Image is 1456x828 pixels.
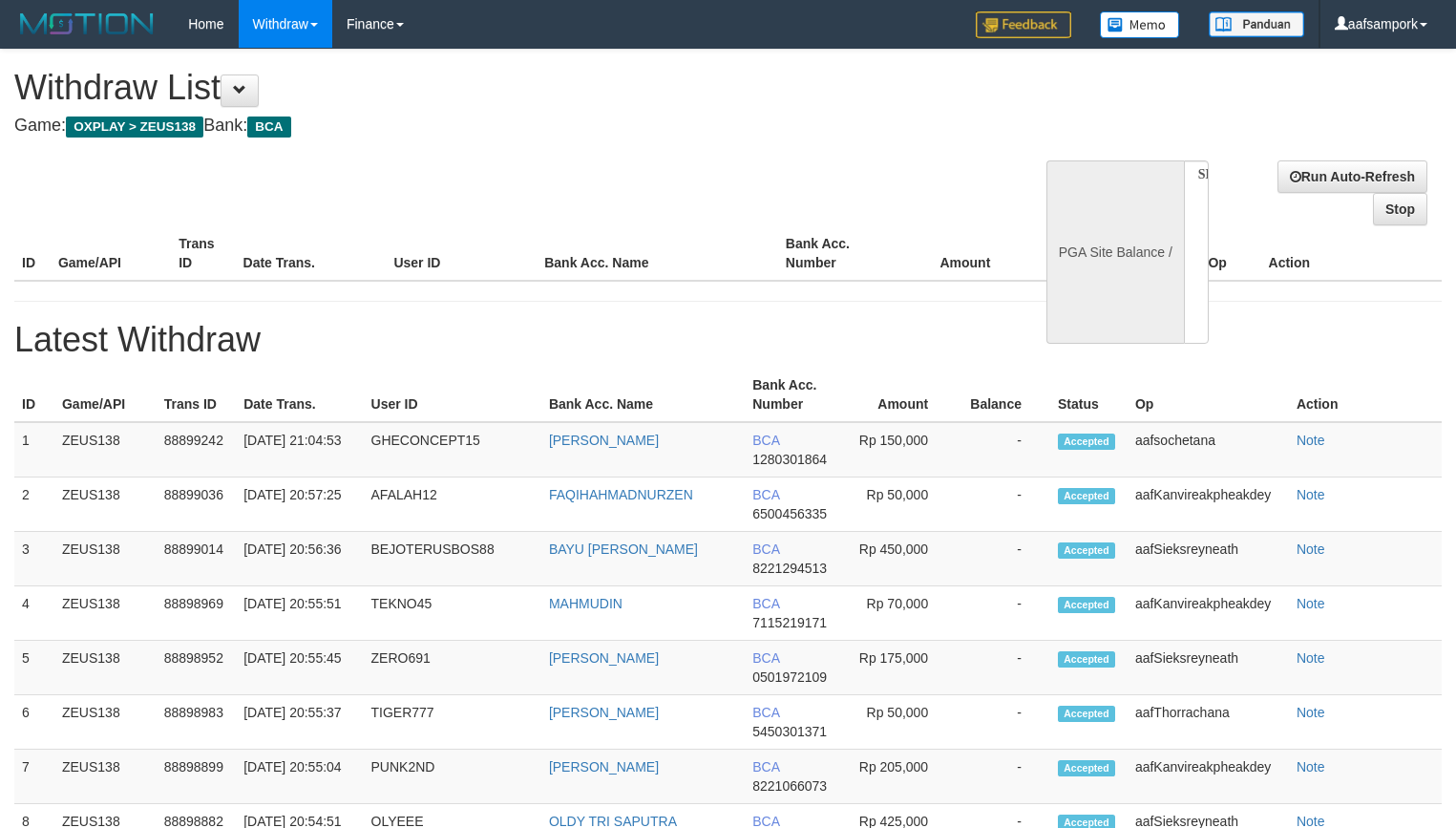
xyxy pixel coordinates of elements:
a: Run Auto-Refresh [1277,160,1427,193]
h1: Latest Withdraw [14,321,1442,359]
td: [DATE] 20:55:04 [236,750,363,804]
td: - [957,422,1050,478]
span: 8221294513 [752,561,827,576]
td: aafKanvireakpheakdey [1128,586,1289,641]
th: Date Trans. [236,226,387,281]
th: ID [14,368,54,422]
td: [DATE] 21:04:53 [236,422,363,478]
td: aafSieksreyneath [1128,532,1289,586]
td: ZEUS138 [54,586,157,641]
th: Trans ID [157,368,237,422]
td: 88899242 [157,422,237,478]
td: ZEUS138 [54,422,157,478]
td: BEJOTERUSBOS88 [364,532,541,586]
td: [DATE] 20:55:51 [236,586,363,641]
td: TEKNO45 [364,586,541,641]
td: - [957,532,1050,586]
a: BAYU [PERSON_NAME] [549,541,698,557]
td: 88899036 [157,478,237,532]
span: 1280301864 [752,452,827,467]
span: BCA [752,705,779,720]
th: Trans ID [171,226,235,281]
span: BCA [752,541,779,557]
td: - [957,750,1050,804]
span: Accepted [1058,434,1115,450]
td: - [957,641,1050,695]
a: Note [1297,650,1325,666]
span: Accepted [1058,597,1115,613]
td: 7 [14,750,54,804]
a: Note [1297,433,1325,448]
span: Accepted [1058,542,1115,559]
th: Game/API [51,226,171,281]
a: Note [1297,487,1325,502]
span: Accepted [1058,760,1115,776]
td: AFALAH12 [364,478,541,532]
a: [PERSON_NAME] [549,650,659,666]
a: Note [1297,596,1325,611]
th: Amount [847,368,957,422]
th: Bank Acc. Name [537,226,778,281]
div: PGA Site Balance / [1046,160,1184,344]
a: Note [1297,705,1325,720]
span: 8221066073 [752,778,827,794]
td: PUNK2ND [364,750,541,804]
td: ZEUS138 [54,641,157,695]
td: - [957,478,1050,532]
td: aafKanvireakpheakdey [1128,478,1289,532]
td: ZEUS138 [54,695,157,750]
td: 88898983 [157,695,237,750]
td: TIGER777 [364,695,541,750]
th: Date Trans. [236,368,363,422]
td: [DATE] 20:55:45 [236,641,363,695]
td: ZEUS138 [54,532,157,586]
span: BCA [752,759,779,775]
th: Balance [1019,226,1129,281]
span: BCA [752,433,779,448]
a: Note [1297,759,1325,775]
td: aafThorrachana [1128,695,1289,750]
th: Bank Acc. Number [778,226,898,281]
img: MOTION_logo.png [14,10,159,38]
td: Rp 175,000 [847,641,957,695]
td: 4 [14,586,54,641]
a: [PERSON_NAME] [549,759,659,775]
span: Accepted [1058,706,1115,722]
span: 0501972109 [752,669,827,685]
td: aafSieksreyneath [1128,641,1289,695]
td: Rp 50,000 [847,478,957,532]
span: 6500456335 [752,506,827,521]
td: - [957,695,1050,750]
span: BCA [752,596,779,611]
th: Game/API [54,368,157,422]
td: Rp 70,000 [847,586,957,641]
td: ZEUS138 [54,478,157,532]
span: OXPLAY > ZEUS138 [66,117,203,138]
td: 88898969 [157,586,237,641]
td: ZERO691 [364,641,541,695]
span: BCA [247,117,290,138]
td: 6 [14,695,54,750]
span: 7115219171 [752,615,827,630]
a: [PERSON_NAME] [549,433,659,448]
span: BCA [752,487,779,502]
span: Accepted [1058,651,1115,668]
td: Rp 150,000 [847,422,957,478]
th: Action [1289,368,1442,422]
td: [DATE] 20:56:36 [236,532,363,586]
a: Note [1297,541,1325,557]
th: Action [1261,226,1442,281]
th: Balance [957,368,1050,422]
td: Rp 50,000 [847,695,957,750]
th: Status [1050,368,1128,422]
td: ZEUS138 [54,750,157,804]
td: [DATE] 20:57:25 [236,478,363,532]
h1: Withdraw List [14,69,952,107]
td: [DATE] 20:55:37 [236,695,363,750]
h4: Game: Bank: [14,117,952,136]
img: Feedback.jpg [976,11,1071,38]
span: 5450301371 [752,724,827,739]
td: 3 [14,532,54,586]
a: Stop [1373,193,1427,225]
th: Amount [898,226,1019,281]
